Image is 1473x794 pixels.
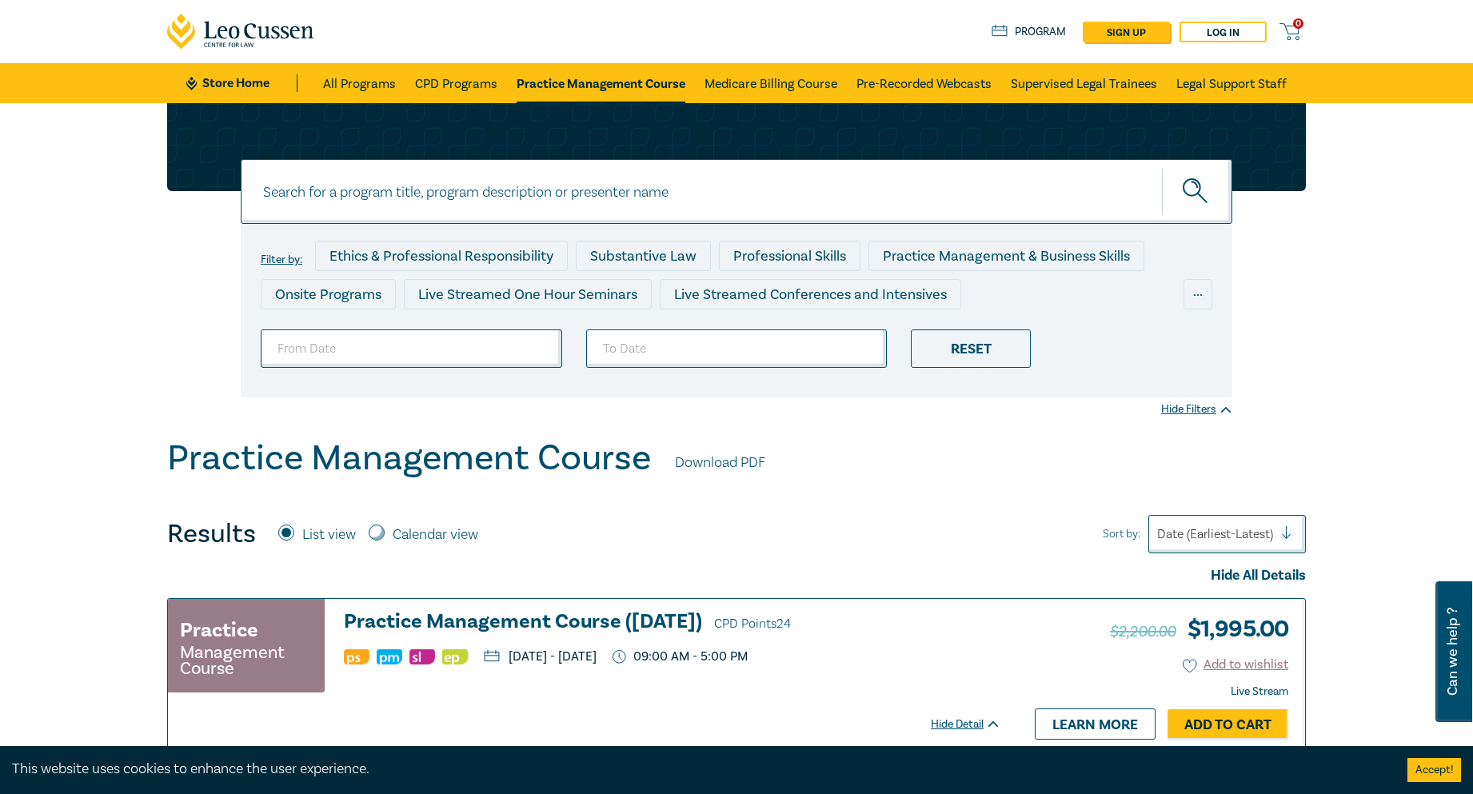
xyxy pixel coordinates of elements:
[613,649,748,664] p: 09:00 AM - 5:00 PM
[1157,525,1160,543] input: Sort by
[719,241,860,271] div: Professional Skills
[484,650,597,663] p: [DATE] - [DATE]
[180,616,258,644] h3: Practice
[931,716,1019,732] div: Hide Detail
[167,565,1306,586] div: Hide All Details
[856,63,992,103] a: Pre-Recorded Webcasts
[705,63,837,103] a: Medicare Billing Course
[1184,279,1212,309] div: ...
[1176,63,1287,103] a: Legal Support Staff
[714,317,889,348] div: 10 CPD Point Packages
[1161,401,1232,417] div: Hide Filters
[1110,621,1176,642] span: $2,200.00
[1035,708,1156,739] a: Learn more
[409,649,435,664] img: Substantive Law
[1011,63,1157,103] a: Supervised Legal Trainees
[992,23,1066,41] a: Program
[1407,758,1461,782] button: Accept cookies
[344,649,369,664] img: Professional Skills
[868,241,1144,271] div: Practice Management & Business Skills
[261,329,562,368] input: From Date
[1445,591,1460,712] span: Can we help ?
[1103,525,1140,543] span: Sort by:
[261,317,514,348] div: Live Streamed Practical Workshops
[323,63,396,103] a: All Programs
[415,63,497,103] a: CPD Programs
[261,279,396,309] div: Onsite Programs
[393,525,478,545] label: Calendar view
[180,644,313,676] small: Management Course
[576,241,711,271] div: Substantive Law
[586,329,888,368] input: To Date
[241,159,1232,224] input: Search for a program title, program description or presenter name
[517,63,685,103] a: Practice Management Course
[442,649,468,664] img: Ethics & Professional Responsibility
[167,518,256,550] h4: Results
[675,453,765,473] a: Download PDF
[522,317,706,348] div: Pre-Recorded Webcasts
[660,279,961,309] div: Live Streamed Conferences and Intensives
[186,74,297,92] a: Store Home
[12,759,1383,780] div: This website uses cookies to enhance the user experience.
[1083,22,1170,42] a: sign up
[261,253,302,266] label: Filter by:
[1110,611,1288,648] h3: $ 1,995.00
[344,611,1001,635] h3: Practice Management Course ([DATE])
[897,317,1044,348] div: National Programs
[404,279,652,309] div: Live Streamed One Hour Seminars
[1168,709,1288,740] a: Add to Cart
[167,437,651,479] h1: Practice Management Course
[315,241,568,271] div: Ethics & Professional Responsibility
[1231,684,1288,699] strong: Live Stream
[911,329,1031,368] div: Reset
[714,616,791,632] span: CPD Points 24
[1293,18,1303,29] span: 0
[1180,22,1267,42] a: Log in
[1183,656,1289,674] button: Add to wishlist
[302,525,356,545] label: List view
[377,649,402,664] img: Practice Management & Business Skills
[344,611,1001,635] a: Practice Management Course ([DATE]) CPD Points24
